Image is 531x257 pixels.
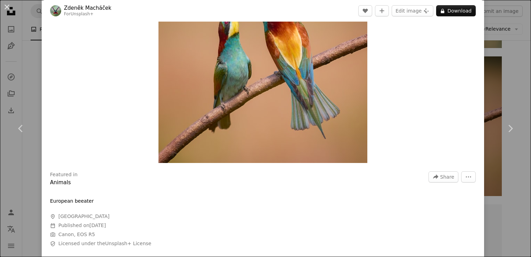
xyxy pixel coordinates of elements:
[440,172,454,182] span: Share
[105,241,152,246] a: Unsplash+ License
[58,223,106,228] span: Published on
[392,5,433,16] button: Edit image
[50,179,71,186] a: Animals
[58,213,109,220] span: [GEOGRAPHIC_DATA]
[50,198,94,205] p: European beeater
[375,5,389,16] button: Add to Collection
[461,171,476,182] button: More Actions
[50,5,61,16] img: Go to Zdeněk Macháček's profile
[436,5,476,16] button: Download
[64,11,111,17] div: For
[58,240,151,247] span: Licensed under the
[89,223,106,228] time: October 15, 2024 at 12:33:13 AM PDT
[489,95,531,162] a: Next
[358,5,372,16] button: Like
[50,171,77,178] h3: Featured in
[64,5,111,11] a: Zdeněk Macháček
[428,171,458,182] button: Share this image
[58,231,95,238] button: Canon, EOS R5
[71,11,93,16] a: Unsplash+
